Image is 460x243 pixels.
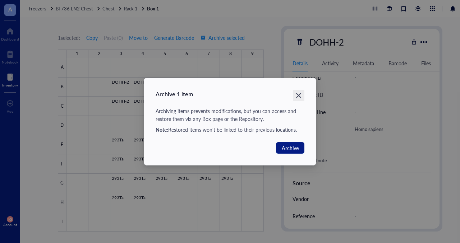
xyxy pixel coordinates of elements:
[293,90,304,101] button: Close
[156,90,304,98] div: Archive 1 item
[156,126,304,134] div: Restored items won't be linked to their previous locations.
[156,126,168,133] strong: Note:
[293,91,304,100] span: Close
[282,144,299,152] span: Archive
[276,142,304,154] button: Archive
[156,107,304,123] div: Archiving items prevents modifications, but you can access and restore them via any Box page or t...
